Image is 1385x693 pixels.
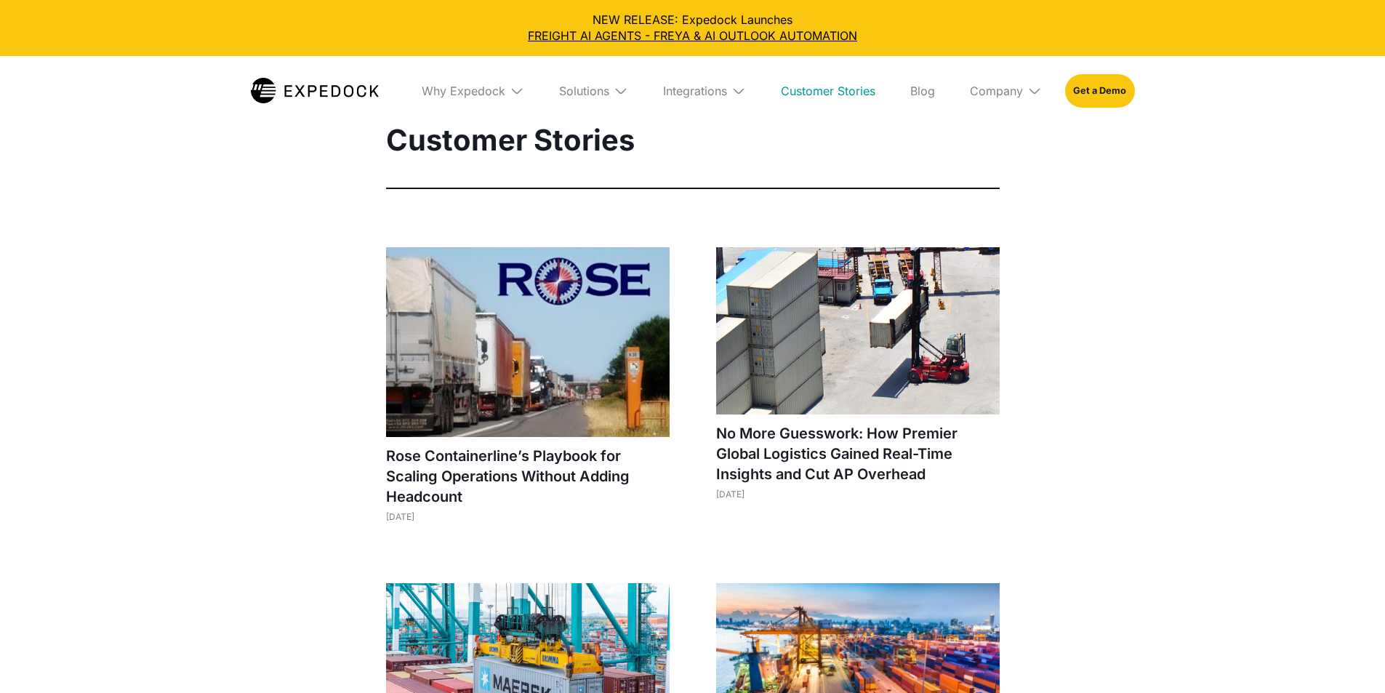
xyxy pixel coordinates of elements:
a: Rose Containerline’s Playbook for Scaling Operations Without Adding Headcount[DATE] [386,247,670,537]
h1: Rose Containerline’s Playbook for Scaling Operations Without Adding Headcount [386,446,670,507]
a: Get a Demo [1065,74,1134,108]
div: [DATE] [386,511,670,522]
div: [DATE] [716,489,1000,500]
div: Integrations [663,84,727,98]
h1: Customer Stories [386,122,1000,159]
div: NEW RELEASE: Expedock Launches [12,12,1373,44]
h1: No More Guesswork: How Premier Global Logistics Gained Real-Time Insights and Cut AP Overhead [716,423,1000,484]
a: Blog [899,56,947,126]
a: No More Guesswork: How Premier Global Logistics Gained Real-Time Insights and Cut AP Overhead[DATE] [716,247,1000,514]
div: Why Expedock [422,84,505,98]
a: Customer Stories [769,56,887,126]
div: Company [970,84,1023,98]
div: Solutions [559,84,609,98]
a: FREIGHT AI AGENTS - FREYA & AI OUTLOOK AUTOMATION [12,28,1373,44]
